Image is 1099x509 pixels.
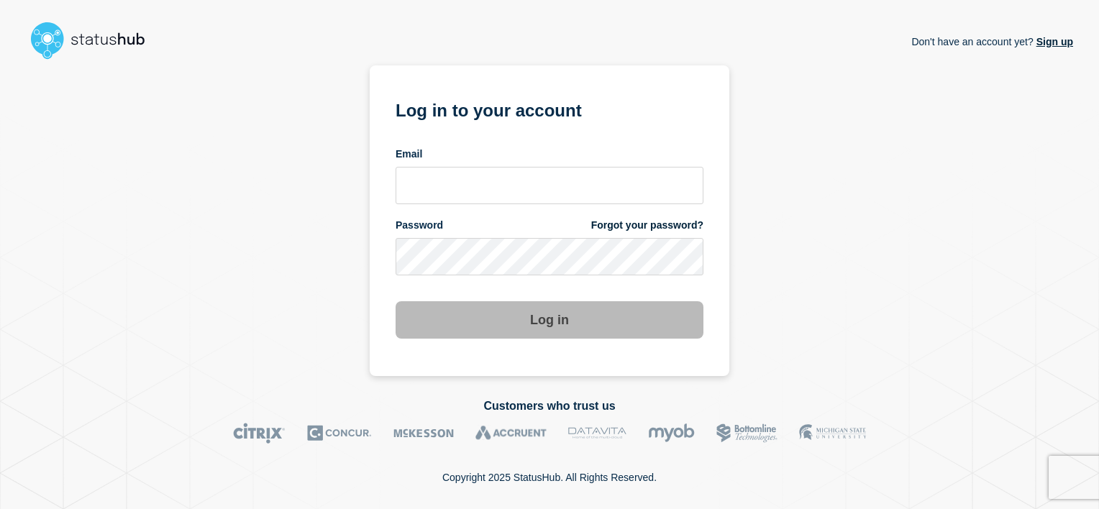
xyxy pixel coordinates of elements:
[393,423,454,444] img: McKesson logo
[396,147,422,161] span: Email
[1034,36,1073,47] a: Sign up
[799,423,866,444] img: MSU logo
[26,400,1073,413] h2: Customers who trust us
[396,167,703,204] input: email input
[648,423,695,444] img: myob logo
[396,219,443,232] span: Password
[307,423,372,444] img: Concur logo
[591,219,703,232] a: Forgot your password?
[716,423,777,444] img: Bottomline logo
[568,423,626,444] img: DataVita logo
[233,423,286,444] img: Citrix logo
[26,17,163,63] img: StatusHub logo
[911,24,1073,59] p: Don't have an account yet?
[396,96,703,122] h1: Log in to your account
[396,238,703,275] input: password input
[396,301,703,339] button: Log in
[475,423,547,444] img: Accruent logo
[442,472,657,483] p: Copyright 2025 StatusHub. All Rights Reserved.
